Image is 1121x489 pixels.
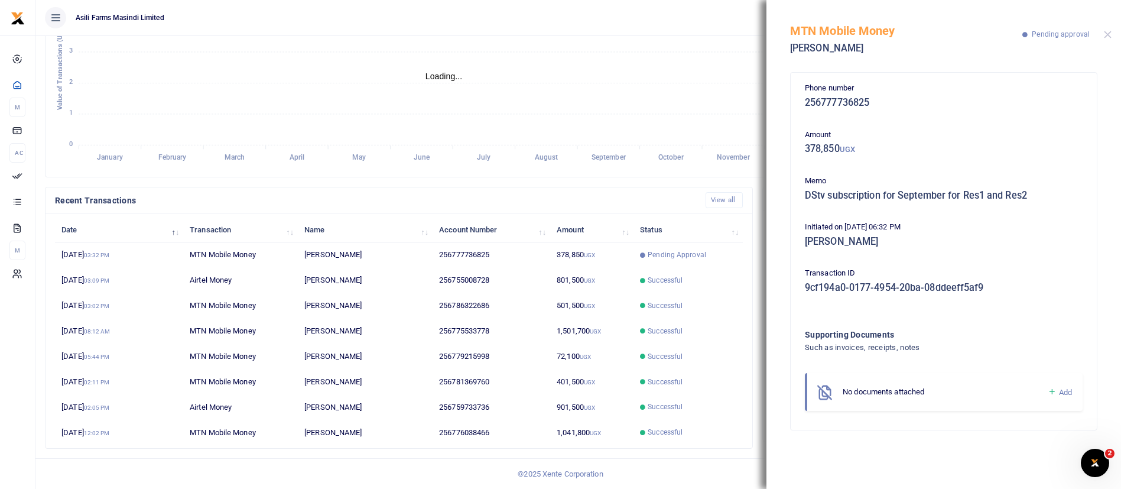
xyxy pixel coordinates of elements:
[433,420,550,445] td: 256776038466
[648,401,683,412] span: Successful
[550,319,633,344] td: 1,501,700
[298,344,433,370] td: [PERSON_NAME]
[1059,388,1072,397] span: Add
[584,303,595,309] small: UGX
[298,370,433,395] td: [PERSON_NAME]
[55,217,183,242] th: Date: activate to sort column descending
[55,293,183,319] td: [DATE]
[706,192,743,208] a: View all
[648,300,683,311] span: Successful
[225,154,245,162] tspan: March
[1048,386,1072,399] a: Add
[1104,31,1112,38] button: Close
[805,282,1083,294] h5: 9cf194a0-0177-4954-20ba-08ddeeff5af9
[805,129,1083,141] p: Amount
[648,275,683,286] span: Successful
[433,268,550,293] td: 256755008728
[84,252,110,258] small: 03:32 PM
[183,344,298,370] td: MTN Mobile Money
[55,268,183,293] td: [DATE]
[55,344,183,370] td: [DATE]
[790,43,1022,54] h5: [PERSON_NAME]
[183,268,298,293] td: Airtel Money
[477,154,490,162] tspan: July
[840,145,855,154] small: UGX
[590,430,601,436] small: UGX
[298,420,433,445] td: [PERSON_NAME]
[433,344,550,370] td: 256779215998
[805,341,1035,354] h4: Such as invoices, receipts, notes
[633,217,743,242] th: Status: activate to sort column ascending
[433,293,550,319] td: 256786322686
[805,97,1083,109] h5: 256777736825
[290,154,304,162] tspan: April
[84,404,110,411] small: 02:05 PM
[183,319,298,344] td: MTN Mobile Money
[55,420,183,445] td: [DATE]
[433,242,550,268] td: 256777736825
[805,143,1083,155] h5: 378,850
[425,72,463,81] text: Loading...
[298,319,433,344] td: [PERSON_NAME]
[648,326,683,336] span: Successful
[805,82,1083,95] p: Phone number
[84,354,110,360] small: 05:44 PM
[1105,449,1114,458] span: 2
[84,379,110,386] small: 02:11 PM
[414,154,430,162] tspan: June
[805,328,1035,341] h4: Supporting Documents
[55,194,696,207] h4: Recent Transactions
[69,109,73,117] tspan: 1
[55,394,183,420] td: [DATE]
[648,250,706,260] span: Pending Approval
[790,24,1022,38] h5: MTN Mobile Money
[183,242,298,268] td: MTN Mobile Money
[298,293,433,319] td: [PERSON_NAME]
[433,217,550,242] th: Account Number: activate to sort column ascending
[11,11,25,25] img: logo-small
[584,379,595,386] small: UGX
[183,394,298,420] td: Airtel Money
[55,242,183,268] td: [DATE]
[648,377,683,387] span: Successful
[805,236,1083,248] h5: [PERSON_NAME]
[298,394,433,420] td: [PERSON_NAME]
[1032,30,1090,38] span: Pending approval
[69,140,73,148] tspan: 0
[843,387,924,396] span: No documents attached
[56,22,64,111] text: Value of Transactions (UGX )
[298,268,433,293] td: [PERSON_NAME]
[352,154,366,162] tspan: May
[550,268,633,293] td: 801,500
[69,47,73,55] tspan: 3
[550,293,633,319] td: 501,500
[805,175,1083,187] p: Memo
[55,370,183,395] td: [DATE]
[550,217,633,242] th: Amount: activate to sort column ascending
[97,154,123,162] tspan: January
[183,420,298,445] td: MTN Mobile Money
[183,217,298,242] th: Transaction: activate to sort column ascending
[648,351,683,362] span: Successful
[550,370,633,395] td: 401,500
[550,344,633,370] td: 72,100
[183,293,298,319] td: MTN Mobile Money
[433,319,550,344] td: 256775533778
[805,190,1083,202] h5: DStv subscription for September for Res1 and Res2
[433,370,550,395] td: 256781369760
[298,217,433,242] th: Name: activate to sort column ascending
[158,154,187,162] tspan: February
[433,394,550,420] td: 256759733736
[84,277,110,284] small: 03:09 PM
[84,303,110,309] small: 03:02 PM
[1081,449,1109,477] iframe: Intercom live chat
[69,78,73,86] tspan: 2
[183,370,298,395] td: MTN Mobile Money
[71,12,169,23] span: Asili Farms Masindi Limited
[9,241,25,260] li: M
[584,252,595,258] small: UGX
[535,154,558,162] tspan: August
[298,242,433,268] td: [PERSON_NAME]
[55,319,183,344] td: [DATE]
[550,420,633,445] td: 1,041,800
